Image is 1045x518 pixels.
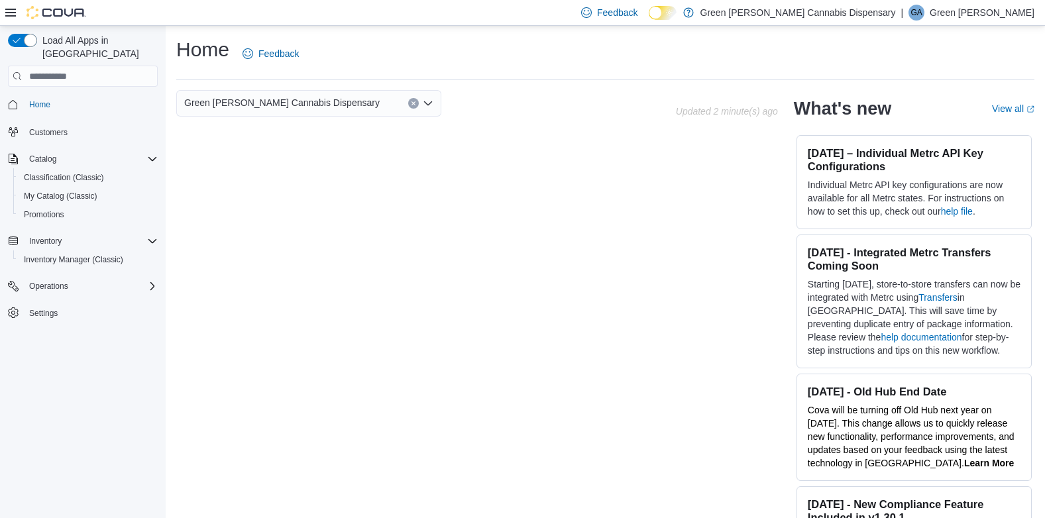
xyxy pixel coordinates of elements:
[29,308,58,319] span: Settings
[24,254,123,265] span: Inventory Manager (Classic)
[19,170,158,185] span: Classification (Classic)
[24,96,158,113] span: Home
[808,146,1020,173] h3: [DATE] – Individual Metrc API Key Configurations
[808,178,1020,218] p: Individual Metrc API key configurations are now available for all Metrc states. For instructions ...
[24,278,158,294] span: Operations
[24,233,158,249] span: Inventory
[19,207,158,223] span: Promotions
[649,20,649,21] span: Dark Mode
[29,127,68,138] span: Customers
[930,5,1034,21] p: Green [PERSON_NAME]
[27,6,86,19] img: Cova
[808,278,1020,357] p: Starting [DATE], store-to-store transfers can now be integrated with Metrc using in [GEOGRAPHIC_D...
[24,97,56,113] a: Home
[794,98,891,119] h2: What's new
[258,47,299,60] span: Feedback
[19,207,70,223] a: Promotions
[29,281,68,291] span: Operations
[676,106,778,117] p: Updated 2 minute(s) ago
[176,36,229,63] h1: Home
[24,125,73,140] a: Customers
[24,278,74,294] button: Operations
[964,458,1014,468] a: Learn More
[24,151,158,167] span: Catalog
[19,188,103,204] a: My Catalog (Classic)
[881,332,962,342] a: help documentation
[3,303,163,323] button: Settings
[19,252,129,268] a: Inventory Manager (Classic)
[13,187,163,205] button: My Catalog (Classic)
[3,122,163,141] button: Customers
[808,405,1015,468] span: Cova will be turning off Old Hub next year on [DATE]. This change allows us to quickly release ne...
[24,191,97,201] span: My Catalog (Classic)
[3,277,163,295] button: Operations
[408,98,419,109] button: Clear input
[13,205,163,224] button: Promotions
[13,250,163,269] button: Inventory Manager (Classic)
[19,252,158,268] span: Inventory Manager (Classic)
[901,5,903,21] p: |
[8,89,158,357] nav: Complex example
[3,232,163,250] button: Inventory
[649,6,677,20] input: Dark Mode
[24,305,63,321] a: Settings
[29,236,62,246] span: Inventory
[24,123,158,140] span: Customers
[24,305,158,321] span: Settings
[910,5,922,21] span: GA
[24,209,64,220] span: Promotions
[3,95,163,114] button: Home
[24,233,67,249] button: Inventory
[19,170,109,185] a: Classification (Classic)
[37,34,158,60] span: Load All Apps in [GEOGRAPHIC_DATA]
[423,98,433,109] button: Open list of options
[3,150,163,168] button: Catalog
[1026,105,1034,113] svg: External link
[19,188,158,204] span: My Catalog (Classic)
[237,40,304,67] a: Feedback
[808,385,1020,398] h3: [DATE] - Old Hub End Date
[184,95,380,111] span: Green [PERSON_NAME] Cannabis Dispensary
[808,246,1020,272] h3: [DATE] - Integrated Metrc Transfers Coming Soon
[992,103,1034,114] a: View allExternal link
[700,5,896,21] p: Green [PERSON_NAME] Cannabis Dispensary
[597,6,637,19] span: Feedback
[29,154,56,164] span: Catalog
[24,151,62,167] button: Catalog
[13,168,163,187] button: Classification (Classic)
[918,292,958,303] a: Transfers
[908,5,924,21] div: Green Akers
[24,172,104,183] span: Classification (Classic)
[941,206,973,217] a: help file
[29,99,50,110] span: Home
